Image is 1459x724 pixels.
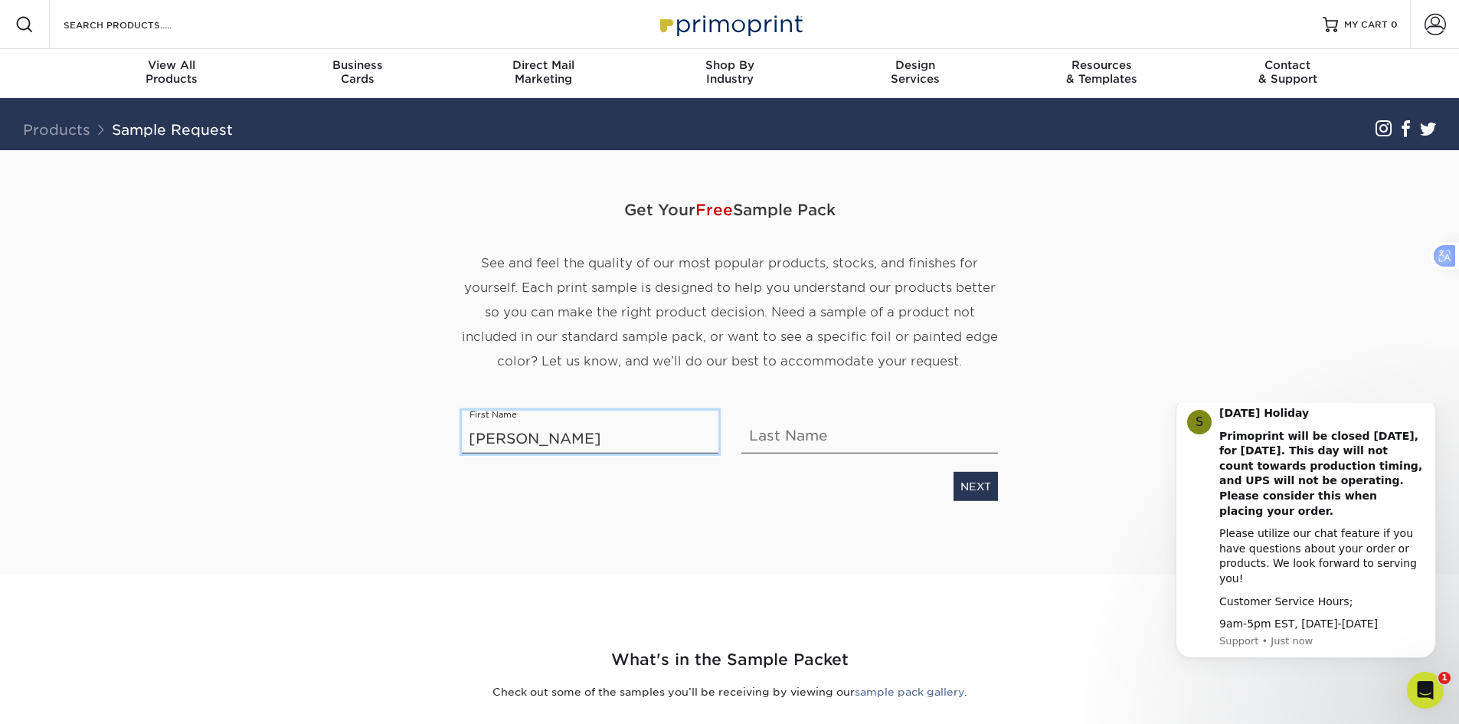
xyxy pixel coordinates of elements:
[282,684,1178,699] p: Check out some of the samples you’ll be receiving by viewing our .
[1391,19,1398,30] span: 0
[462,187,998,233] span: Get Your Sample Pack
[823,58,1009,86] div: Services
[67,123,272,183] div: Please utilize our chat feature if you have questions about your order or products. We look forwa...
[450,58,636,86] div: Marketing
[4,677,130,719] iframe: Google Customer Reviews
[636,49,823,98] a: Shop ByIndustry
[67,3,272,229] div: Message content
[62,15,211,34] input: SEARCH PRODUCTS.....
[450,49,636,98] a: Direct MailMarketing
[67,231,272,245] p: Message from Support, sent Just now
[67,27,270,114] b: Primoprint will be closed [DATE], for [DATE]. This day will not count towards production timing, ...
[79,58,265,72] span: View All
[67,214,272,229] div: 9am-5pm EST, [DATE]-[DATE]
[264,58,450,72] span: Business
[450,58,636,72] span: Direct Mail
[1009,49,1195,98] a: Resources& Templates
[653,8,806,41] img: Primoprint
[112,121,233,138] a: Sample Request
[1009,58,1195,72] span: Resources
[1009,58,1195,86] div: & Templates
[1407,672,1444,709] iframe: Intercom live chat
[79,49,265,98] a: View AllProducts
[79,58,265,86] div: Products
[823,58,1009,72] span: Design
[695,201,733,219] span: Free
[1153,403,1459,683] iframe: Intercom notifications message
[636,58,823,72] span: Shop By
[34,7,59,31] div: Profile image for Support
[1195,58,1381,72] span: Contact
[1195,58,1381,86] div: & Support
[1195,49,1381,98] a: Contact& Support
[855,686,964,698] a: sample pack gallery
[23,121,90,138] a: Products
[1344,18,1388,31] span: MY CART
[264,49,450,98] a: BusinessCards
[282,648,1178,672] h2: What's in the Sample Packet
[954,472,998,501] a: NEXT
[462,256,998,369] span: See and feel the quality of our most popular products, stocks, and finishes for yourself. Each pr...
[67,192,272,207] div: Customer Service Hours;
[823,49,1009,98] a: DesignServices
[636,58,823,86] div: Industry
[1438,672,1451,684] span: 1
[67,4,156,16] b: [DATE] Holiday
[264,58,450,86] div: Cards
